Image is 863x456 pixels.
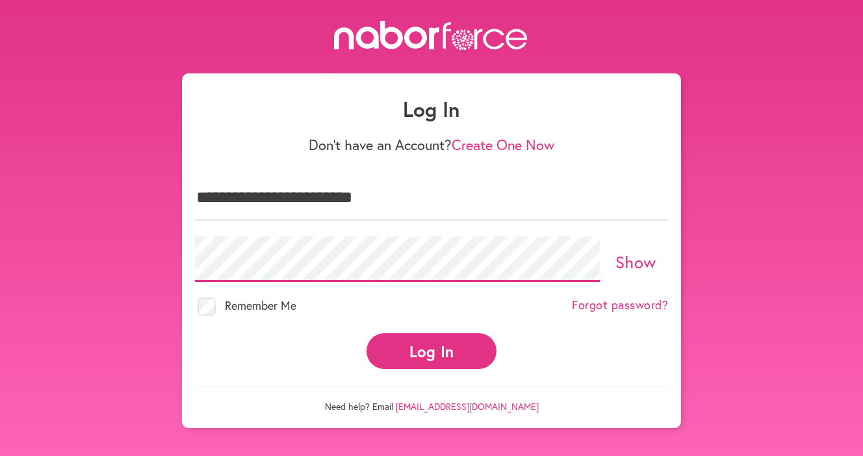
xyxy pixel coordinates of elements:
a: [EMAIL_ADDRESS][DOMAIN_NAME] [396,400,539,412]
span: Remember Me [225,298,296,313]
a: Show [615,251,656,273]
button: Log In [367,333,496,369]
h1: Log In [195,97,668,121]
a: Forgot password? [572,298,668,312]
p: Don't have an Account? [195,136,668,153]
p: Need help? Email [195,386,668,412]
a: Create One Now [452,135,554,154]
